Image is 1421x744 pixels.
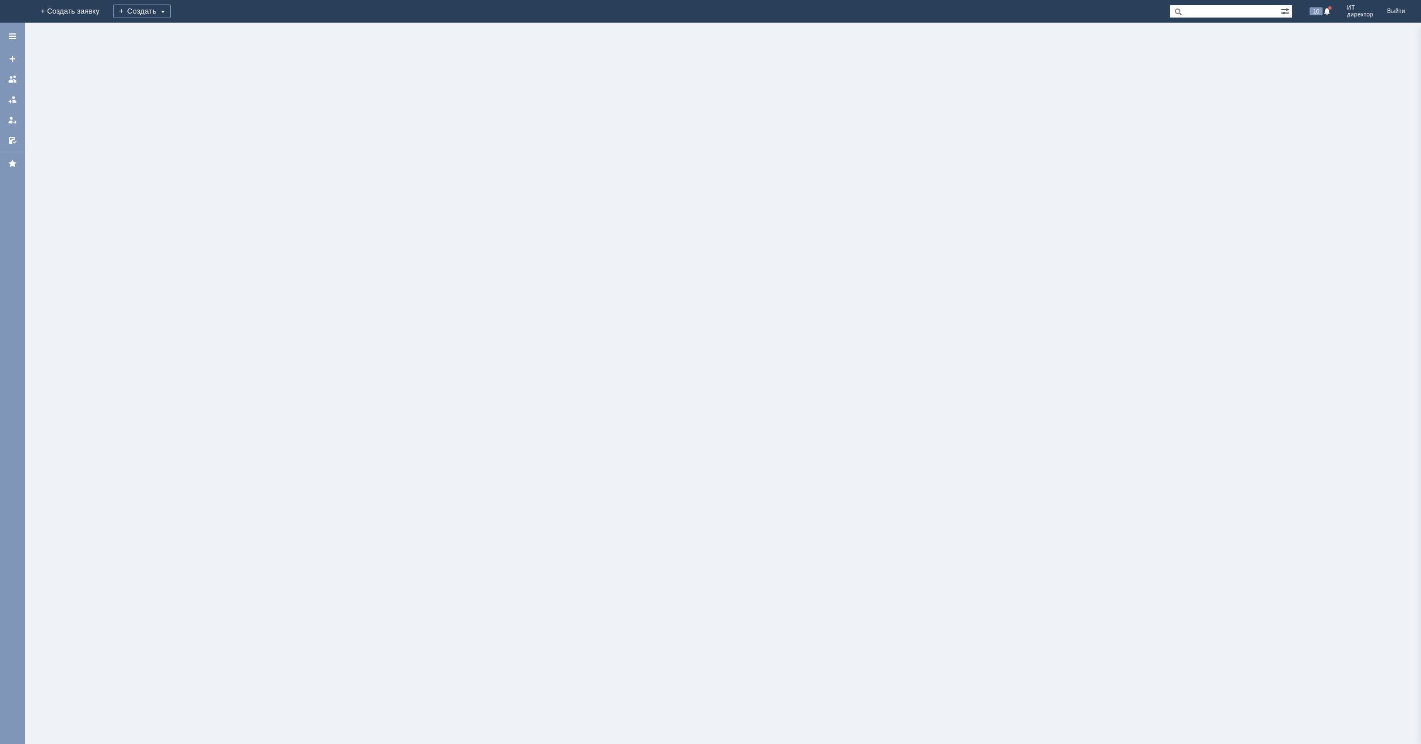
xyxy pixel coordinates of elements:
[1347,11,1373,18] span: директор
[3,111,21,129] a: Мои заявки
[1310,7,1323,15] span: 10
[113,5,171,18] div: Создать
[1281,5,1292,16] span: Расширенный поиск
[3,70,21,88] a: Заявки на командах
[1347,5,1373,11] span: ИТ
[3,50,21,68] a: Создать заявку
[3,131,21,149] a: Мои согласования
[3,91,21,109] a: Заявки в моей ответственности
